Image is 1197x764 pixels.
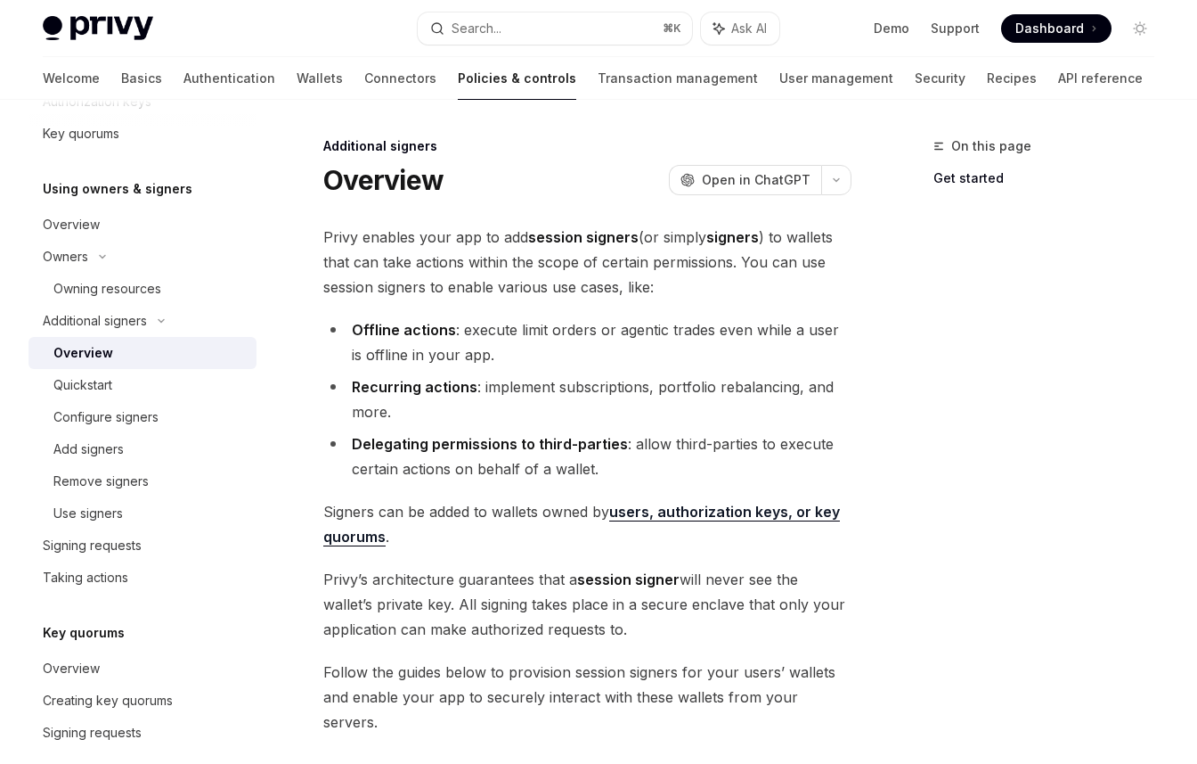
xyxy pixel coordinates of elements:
[323,660,851,735] span: Follow the guides below to provision session signers for your users’ wallets and enable your app ...
[28,337,256,369] a: Overview
[28,273,256,305] a: Owning resources
[43,123,119,144] div: Key quorums
[28,369,256,401] a: Quickstart
[28,433,256,465] a: Add signers
[53,407,159,428] div: Configure signers
[731,20,767,37] span: Ask AI
[931,20,980,37] a: Support
[43,57,100,100] a: Welcome
[352,378,477,396] strong: Recurring actions
[28,685,256,717] a: Creating key quorums
[53,439,124,460] div: Add signers
[28,497,256,530] a: Use signers
[323,164,444,196] h1: Overview
[53,342,113,364] div: Overview
[779,57,893,100] a: User management
[951,136,1031,157] span: On this page
[874,20,909,37] a: Demo
[43,690,173,711] div: Creating key quorums
[418,12,691,45] button: Search...⌘K
[53,503,123,524] div: Use signers
[53,374,112,396] div: Quickstart
[43,722,142,743] div: Signing requests
[28,562,256,594] a: Taking actions
[1015,20,1084,37] span: Dashboard
[577,571,680,588] strong: session signer
[352,435,628,453] strong: Delegating permissions to third-parties
[323,317,851,367] li: : execute limit orders or agentic trades even while a user is offline in your app.
[701,12,779,45] button: Ask AI
[43,535,142,556] div: Signing requests
[43,214,100,235] div: Overview
[323,225,851,300] span: Privy enables your app to add (or simply ) to wallets that can take actions within the scope of c...
[28,465,256,497] a: Remove signers
[1058,57,1143,100] a: API reference
[323,499,851,549] span: Signers can be added to wallets owned by .
[352,321,456,339] strong: Offline actions
[53,278,161,300] div: Owning resources
[43,16,153,41] img: light logo
[43,246,88,267] div: Owners
[53,471,149,492] div: Remove signers
[702,171,810,189] span: Open in ChatGPT
[297,57,343,100] a: Wallets
[43,567,128,588] div: Taking actions
[1126,14,1154,43] button: Toggle dark mode
[915,57,965,100] a: Security
[323,567,851,642] span: Privy’s architecture guarantees that a will never see the wallet’s private key. All signing takes...
[28,401,256,433] a: Configure signers
[987,57,1037,100] a: Recipes
[933,164,1168,193] a: Get started
[28,653,256,685] a: Overview
[364,57,436,100] a: Connectors
[452,18,501,39] div: Search...
[323,431,851,481] li: : allow third-parties to execute certain actions on behalf of a wallet.
[28,118,256,150] a: Key quorums
[706,228,759,246] strong: signers
[323,374,851,424] li: : implement subscriptions, portfolio rebalancing, and more.
[458,57,576,100] a: Policies & controls
[43,658,100,679] div: Overview
[28,717,256,749] a: Signing requests
[323,137,851,155] div: Additional signers
[43,310,147,332] div: Additional signers
[528,228,639,246] strong: session signers
[183,57,275,100] a: Authentication
[669,165,821,195] button: Open in ChatGPT
[28,530,256,562] a: Signing requests
[43,178,192,200] h5: Using owners & signers
[121,57,162,100] a: Basics
[43,622,125,644] h5: Key quorums
[28,209,256,241] a: Overview
[1001,14,1111,43] a: Dashboard
[598,57,758,100] a: Transaction management
[663,21,681,36] span: ⌘ K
